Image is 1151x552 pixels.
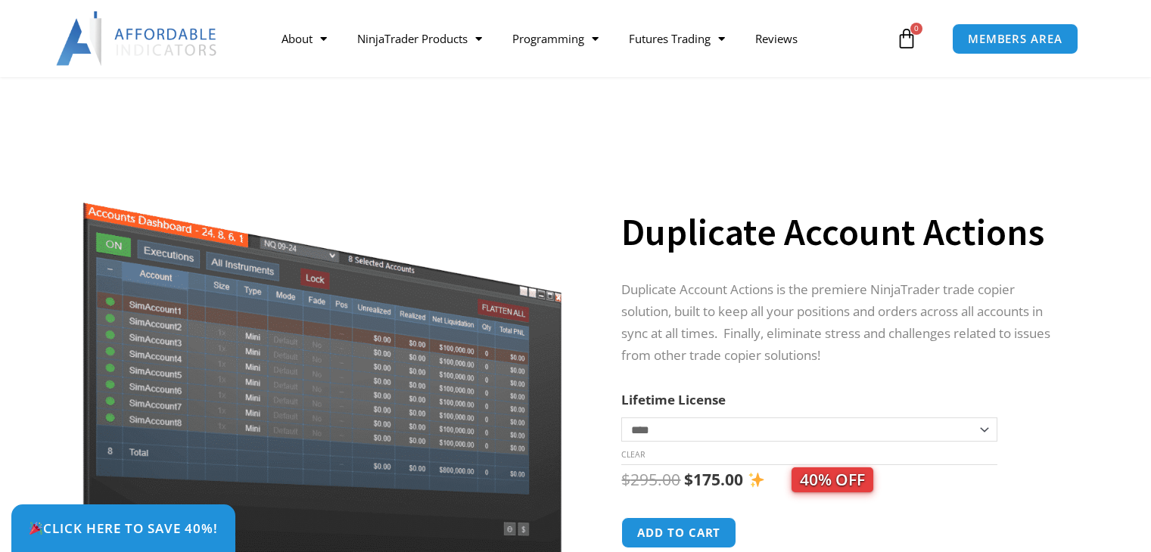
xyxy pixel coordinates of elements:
bdi: 175.00 [684,469,743,490]
a: Futures Trading [614,21,740,56]
a: About [266,21,342,56]
img: LogoAI | Affordable Indicators – NinjaTrader [56,11,219,66]
span: Click Here to save 40%! [29,522,218,535]
span: 40% OFF [792,467,873,492]
img: 🎉 [30,522,42,535]
nav: Menu [266,21,892,56]
span: 0 [910,23,922,35]
a: 0 [873,17,940,60]
label: Lifetime License [621,391,726,408]
bdi: 295.00 [621,469,680,490]
a: Reviews [740,21,813,56]
p: Duplicate Account Actions is the premiere NinjaTrader trade copier solution, built to keep all yo... [621,279,1063,367]
a: Clear options [621,449,645,460]
a: MEMBERS AREA [952,23,1078,54]
a: 🎉Click Here to save 40%! [11,504,235,552]
span: $ [621,469,630,490]
img: ✨ [748,472,764,488]
span: $ [684,469,693,490]
h1: Duplicate Account Actions [621,206,1063,259]
span: MEMBERS AREA [968,33,1062,45]
a: Programming [497,21,614,56]
a: NinjaTrader Products [342,21,497,56]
